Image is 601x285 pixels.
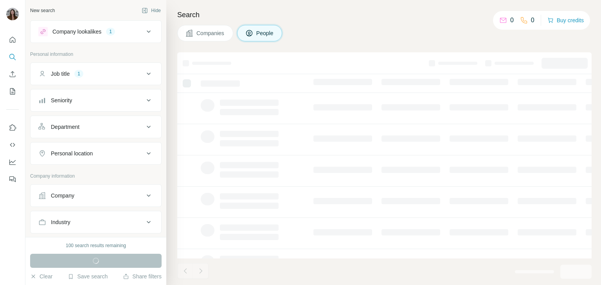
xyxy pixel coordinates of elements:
[6,8,19,20] img: Avatar
[31,64,161,83] button: Job title1
[68,273,108,280] button: Save search
[256,29,274,37] span: People
[6,172,19,186] button: Feedback
[31,91,161,110] button: Seniority
[51,123,79,131] div: Department
[51,70,70,78] div: Job title
[51,150,93,157] div: Personal location
[177,9,592,20] h4: Search
[66,242,126,249] div: 100 search results remaining
[136,5,166,16] button: Hide
[31,144,161,163] button: Personal location
[30,51,162,58] p: Personal information
[6,138,19,152] button: Use Surfe API
[531,16,534,25] p: 0
[106,28,115,35] div: 1
[31,118,161,136] button: Department
[6,50,19,64] button: Search
[6,67,19,81] button: Enrich CSV
[6,155,19,169] button: Dashboard
[52,28,101,36] div: Company lookalikes
[547,15,584,26] button: Buy credits
[123,273,162,280] button: Share filters
[31,213,161,232] button: Industry
[196,29,225,37] span: Companies
[74,70,83,77] div: 1
[6,33,19,47] button: Quick start
[31,186,161,205] button: Company
[31,22,161,41] button: Company lookalikes1
[30,173,162,180] p: Company information
[30,273,52,280] button: Clear
[30,7,55,14] div: New search
[510,16,514,25] p: 0
[51,192,74,199] div: Company
[6,121,19,135] button: Use Surfe on LinkedIn
[51,96,72,104] div: Seniority
[51,218,70,226] div: Industry
[6,84,19,98] button: My lists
